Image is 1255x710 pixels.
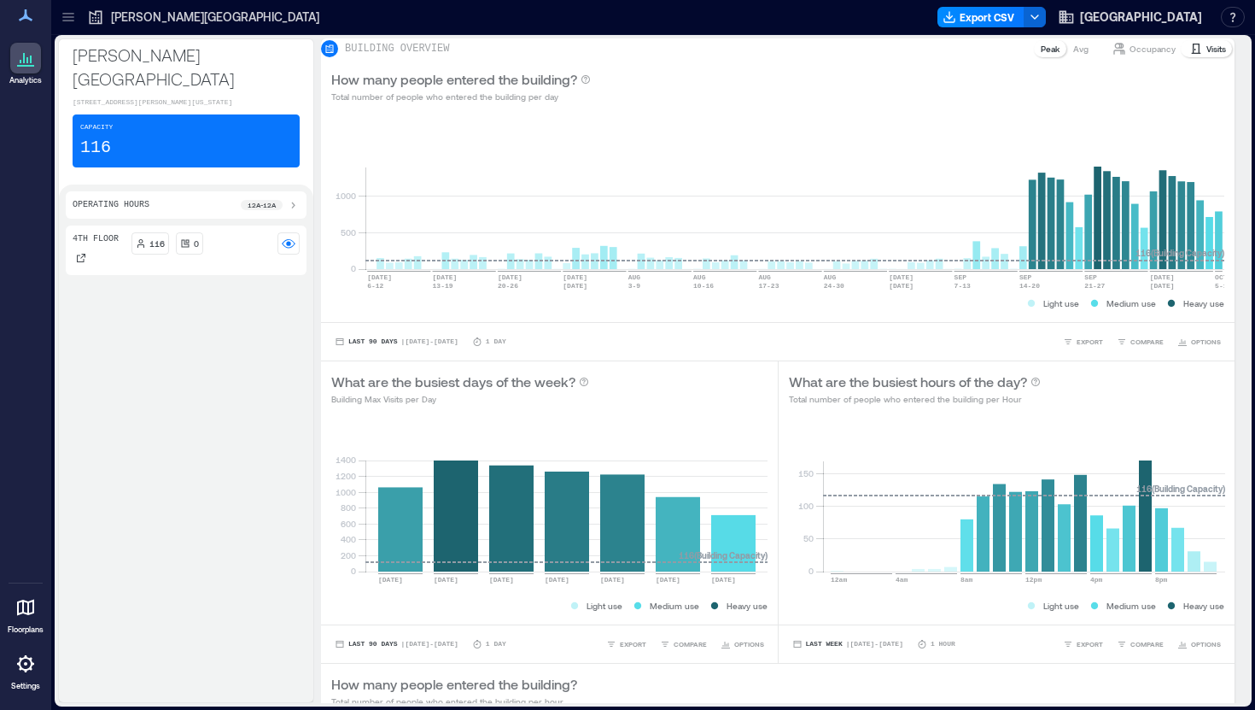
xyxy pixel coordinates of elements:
button: EXPORT [1059,333,1106,350]
p: Medium use [1106,296,1156,310]
tspan: 100 [797,501,813,511]
tspan: 1000 [336,487,356,497]
p: 116 [80,136,111,160]
text: 8pm [1155,576,1168,584]
p: 116 [149,237,165,250]
p: Heavy use [1183,599,1224,613]
text: 10-16 [693,282,714,290]
text: SEP [1084,273,1097,281]
p: How many people entered the building? [331,674,577,695]
p: BUILDING OVERVIEW [345,42,449,56]
p: Floorplans [8,625,44,635]
p: How many people entered the building? [331,69,577,90]
text: 8am [960,576,973,584]
text: AUG [824,273,837,281]
p: Total number of people who entered the building per hour [331,695,577,708]
button: OPTIONS [1174,333,1224,350]
p: 0 [194,237,199,250]
text: SEP [1019,273,1032,281]
span: COMPARE [674,639,707,649]
button: EXPORT [603,636,650,653]
text: 21-27 [1084,282,1105,290]
button: OPTIONS [1174,636,1224,653]
text: 4pm [1090,576,1103,584]
text: [DATE] [563,282,587,290]
tspan: 800 [341,502,356,513]
p: 12a - 12a [248,200,276,210]
text: 6-12 [367,282,383,290]
text: SEP [954,273,967,281]
text: [DATE] [378,576,403,584]
text: [DATE] [889,282,914,290]
tspan: 1400 [336,455,356,465]
text: [DATE] [711,576,736,584]
text: AUG [758,273,771,281]
text: 13-19 [433,282,453,290]
p: Light use [587,599,622,613]
span: OPTIONS [734,639,764,649]
text: 5-11 [1215,282,1231,290]
p: [STREET_ADDRESS][PERSON_NAME][US_STATE] [73,97,300,108]
a: Analytics [4,38,47,91]
text: 17-23 [758,282,779,290]
p: Medium use [650,599,699,613]
p: What are the busiest hours of the day? [789,372,1027,392]
p: Building Max Visits per Day [331,392,589,406]
text: 3-9 [628,282,641,290]
p: 4th Floor [73,232,119,246]
text: [DATE] [656,576,680,584]
tspan: 200 [341,550,356,560]
p: Total number of people who entered the building per Hour [789,392,1041,406]
text: [DATE] [563,273,587,281]
p: Light use [1043,599,1079,613]
button: Last Week |[DATE]-[DATE] [789,636,907,653]
button: Export CSV [937,7,1024,27]
tspan: 0 [351,566,356,576]
button: COMPARE [1113,636,1167,653]
text: OCT [1215,273,1228,281]
text: 24-30 [824,282,844,290]
span: COMPARE [1130,337,1164,347]
tspan: 0 [351,263,356,273]
p: Total number of people who entered the building per day [331,90,591,103]
tspan: 50 [803,533,813,543]
p: Heavy use [1183,296,1224,310]
button: OPTIONS [717,636,768,653]
text: AUG [628,273,641,281]
span: EXPORT [1077,639,1103,649]
button: [GEOGRAPHIC_DATA] [1053,3,1207,31]
p: What are the busiest days of the week? [331,372,575,392]
button: Last 90 Days |[DATE]-[DATE] [331,636,462,653]
span: EXPORT [620,639,646,649]
p: Visits [1206,42,1226,56]
p: 1 Day [486,337,506,347]
p: 1 Day [486,639,506,649]
text: [DATE] [889,273,914,281]
text: 12am [831,576,847,584]
tspan: 500 [341,227,356,238]
a: Floorplans [3,587,49,640]
p: Analytics [9,75,42,85]
p: Settings [11,681,40,691]
text: 7-13 [954,282,971,290]
text: [DATE] [489,576,514,584]
tspan: 150 [797,468,813,478]
text: [DATE] [1150,282,1175,290]
button: EXPORT [1059,636,1106,653]
span: COMPARE [1130,639,1164,649]
a: Settings [5,643,46,696]
span: EXPORT [1077,337,1103,347]
text: 14-20 [1019,282,1040,290]
tspan: 1200 [336,471,356,481]
text: 12pm [1025,576,1042,584]
text: AUG [693,273,706,281]
p: Operating Hours [73,198,149,212]
p: [PERSON_NAME][GEOGRAPHIC_DATA] [111,9,319,26]
text: [DATE] [434,576,458,584]
p: 1 Hour [931,639,955,649]
span: OPTIONS [1191,337,1221,347]
tspan: 0 [808,566,813,576]
tspan: 600 [341,519,356,529]
text: [DATE] [1150,273,1175,281]
text: [DATE] [600,576,625,584]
